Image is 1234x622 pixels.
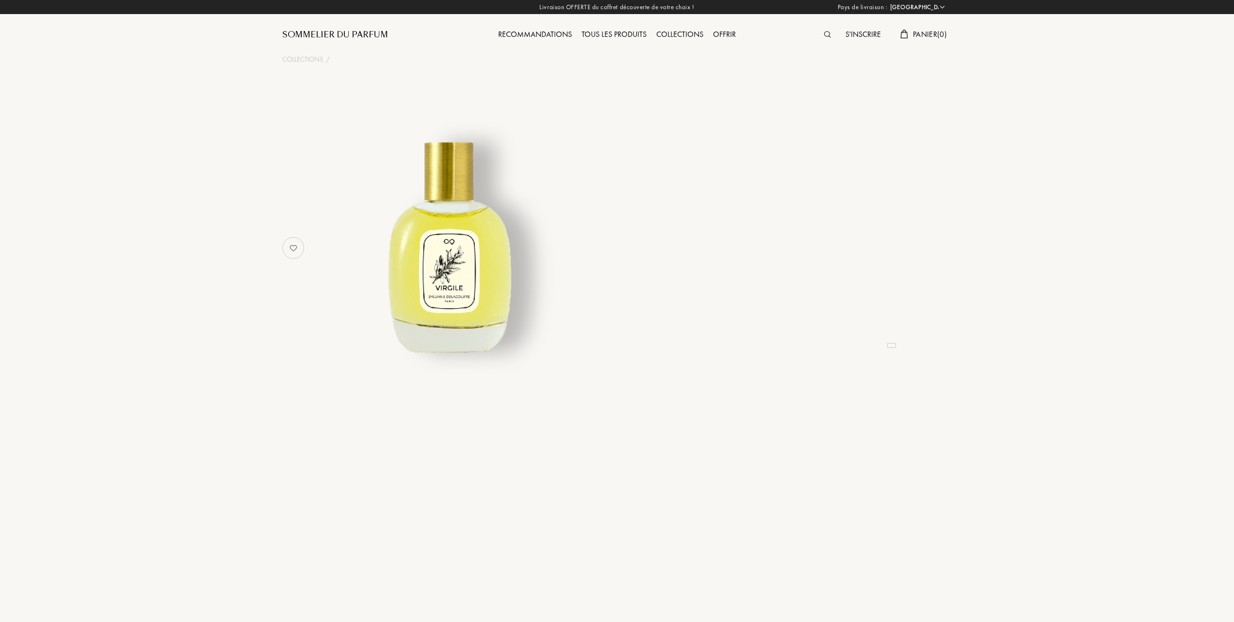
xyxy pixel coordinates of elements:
img: arrow_w.png [939,3,946,11]
a: Recommandations [493,29,577,39]
div: Offrir [708,29,741,41]
span: Panier ( 0 ) [913,29,947,39]
span: Pays de livraison : [838,2,888,12]
a: Sommelier du Parfum [282,29,388,41]
div: Recommandations [493,29,577,41]
div: Tous les produits [577,29,651,41]
img: no_like_p.png [284,238,303,258]
img: undefined undefined [330,123,570,363]
div: / [326,54,330,65]
img: cart.svg [900,30,908,38]
a: Tous les produits [577,29,651,39]
div: S'inscrire [841,29,886,41]
a: Collections [282,54,323,65]
a: S'inscrire [841,29,886,39]
a: Collections [651,29,708,39]
div: Collections [651,29,708,41]
img: search_icn.svg [824,31,831,38]
a: Offrir [708,29,741,39]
